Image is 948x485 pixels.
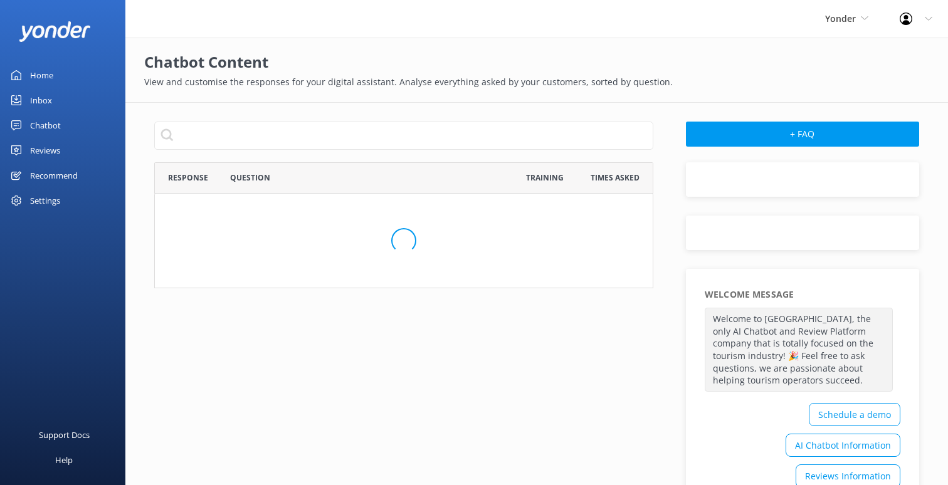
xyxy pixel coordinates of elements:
[809,403,900,426] div: Schedule a demo
[30,113,61,138] div: Chatbot
[230,172,270,184] span: Question
[591,172,640,184] span: Times Asked
[154,194,653,288] div: grid
[30,163,78,188] div: Recommend
[786,434,900,457] div: AI Chatbot Information
[30,188,60,213] div: Settings
[144,50,929,74] h2: Chatbot Content
[30,88,52,113] div: Inbox
[144,75,929,89] p: View and customise the responses for your digital assistant. Analyse everything asked by your cus...
[30,138,60,163] div: Reviews
[30,63,53,88] div: Home
[825,13,856,24] span: Yonder
[168,172,208,184] span: Response
[526,172,564,184] span: Training
[39,422,90,447] div: Support Docs
[705,308,893,392] p: Welcome to [GEOGRAPHIC_DATA], the only AI Chatbot and Review Platform company that is totally foc...
[19,21,91,42] img: yonder-white-logo.png
[55,447,73,472] div: Help
[686,122,919,147] button: + FAQ
[705,288,794,301] h5: Welcome Message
